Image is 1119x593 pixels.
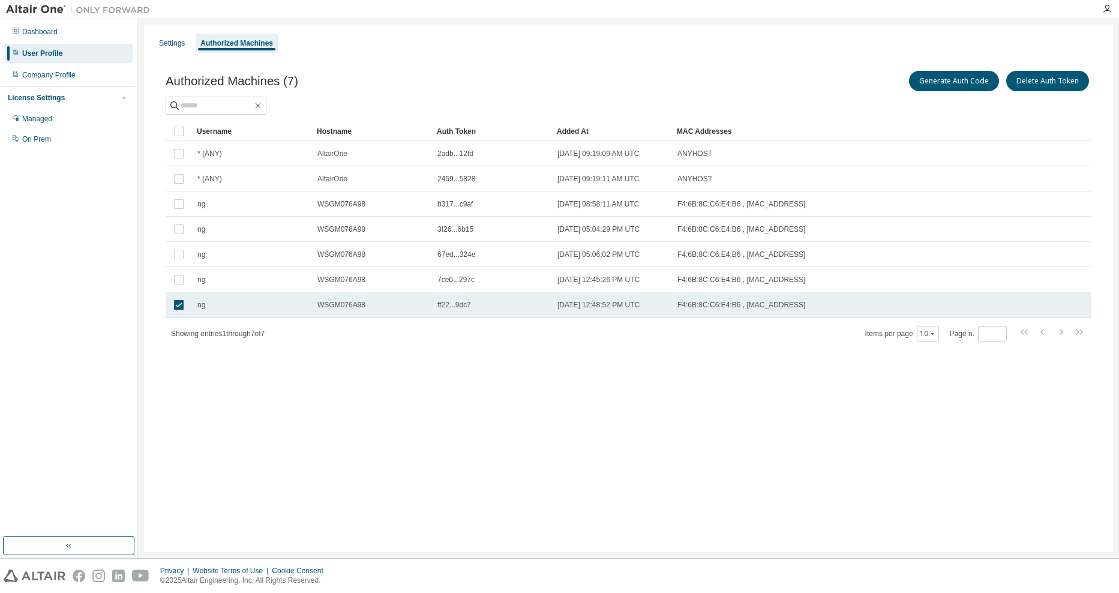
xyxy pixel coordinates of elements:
[677,224,805,234] span: F4:6B:8C:C6:E4:B6 , [MAC_ADDRESS]
[557,275,640,284] span: [DATE] 12:45:26 PM UTC
[112,570,125,582] img: linkedin.svg
[317,275,365,284] span: WSGM076A98
[677,300,805,310] span: F4:6B:8C:C6:E4:B6 , [MAC_ADDRESS]
[677,174,712,184] span: ANYHOST
[22,27,58,37] div: Dashboard
[677,250,805,259] span: F4:6B:8C:C6:E4:B6 , [MAC_ADDRESS]
[557,174,640,184] span: [DATE] 09:19:11 AM UTC
[557,149,640,158] span: [DATE] 09:19:09 AM UTC
[437,149,473,158] span: 2adb...12fd
[557,250,640,259] span: [DATE] 05:06:02 PM UTC
[677,122,965,141] div: MAC Addresses
[437,122,547,141] div: Auth Token
[197,300,205,310] span: ng
[317,199,365,209] span: WSGM076A98
[160,566,193,576] div: Privacy
[1006,71,1089,91] button: Delete Auth Token
[193,566,272,576] div: Website Terms of Use
[159,38,185,48] div: Settings
[272,566,330,576] div: Cookie Consent
[92,570,105,582] img: instagram.svg
[437,300,471,310] span: ff22...9dc7
[197,122,307,141] div: Username
[437,224,473,234] span: 3f26...6b15
[677,199,805,209] span: F4:6B:8C:C6:E4:B6 , [MAC_ADDRESS]
[73,570,85,582] img: facebook.svg
[197,199,205,209] span: ng
[6,4,156,16] img: Altair One
[317,149,347,158] span: AltairOne
[4,570,65,582] img: altair_logo.svg
[200,38,273,48] div: Authorized Machines
[160,576,331,586] p: © 2025 Altair Engineering, Inc. All Rights Reserved.
[22,134,51,144] div: On Prem
[557,224,640,234] span: [DATE] 05:04:29 PM UTC
[920,329,936,339] button: 10
[437,199,473,209] span: b317...c9af
[197,174,222,184] span: * (ANY)
[909,71,999,91] button: Generate Auth Code
[317,224,365,234] span: WSGM076A98
[22,114,52,124] div: Managed
[22,70,76,80] div: Company Profile
[437,250,475,259] span: 67ed...324e
[166,74,298,88] span: Authorized Machines (7)
[171,330,265,338] span: Showing entries 1 through 7 of 7
[317,174,347,184] span: AltairOne
[437,275,475,284] span: 7ce0...297c
[557,122,667,141] div: Added At
[197,250,205,259] span: ng
[197,275,205,284] span: ng
[677,149,712,158] span: ANYHOST
[132,570,149,582] img: youtube.svg
[677,275,805,284] span: F4:6B:8C:C6:E4:B6 , [MAC_ADDRESS]
[865,326,939,342] span: Items per page
[950,326,1007,342] span: Page n.
[437,174,475,184] span: 2459...5828
[22,49,62,58] div: User Profile
[197,149,222,158] span: * (ANY)
[557,300,640,310] span: [DATE] 12:48:52 PM UTC
[317,122,427,141] div: Hostname
[317,300,365,310] span: WSGM076A98
[8,93,65,103] div: License Settings
[197,224,205,234] span: ng
[317,250,365,259] span: WSGM076A98
[557,199,640,209] span: [DATE] 08:58:11 AM UTC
